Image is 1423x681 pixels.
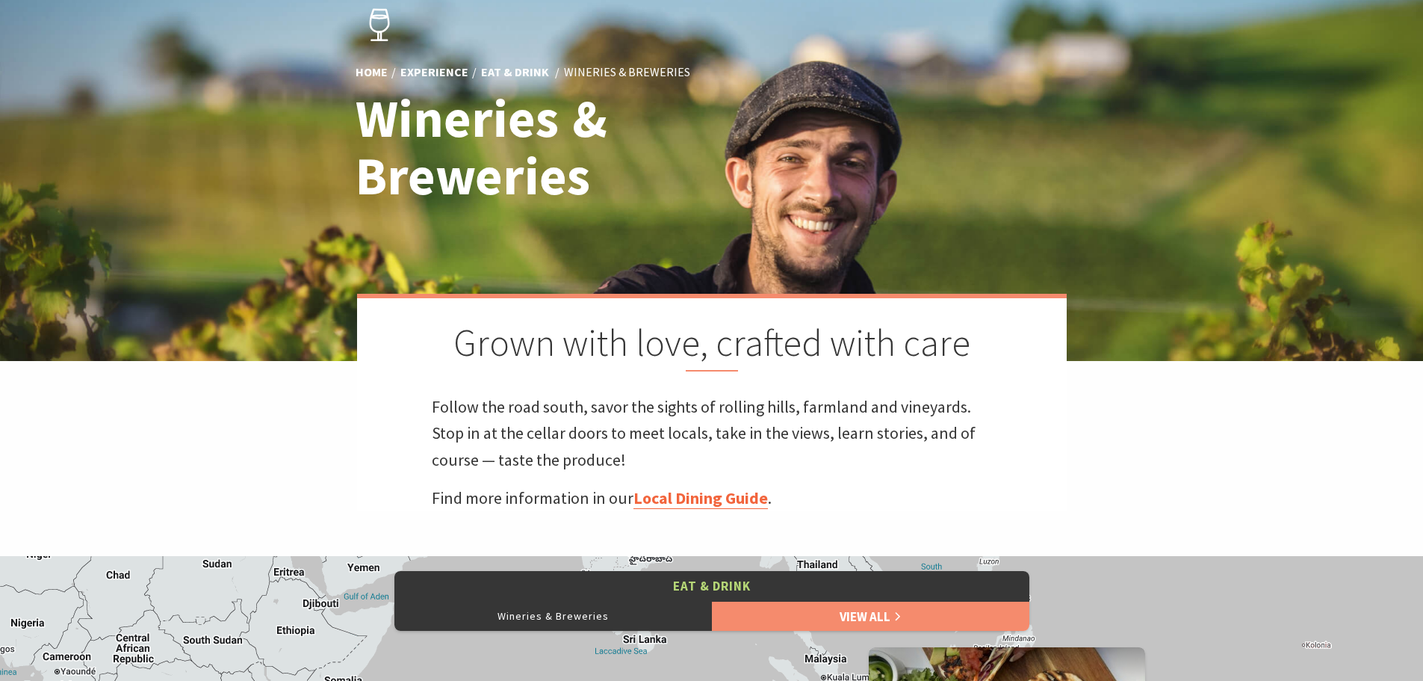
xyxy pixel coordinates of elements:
button: Eat & Drink [394,571,1029,602]
a: Experience [400,64,468,81]
h1: Wineries & Breweries [356,90,778,205]
li: Wineries & Breweries [564,63,690,82]
p: Follow the road south, savor the sights of rolling hills, farmland and vineyards. Stop in at the ... [432,394,992,473]
h2: Grown with love, crafted with care [432,321,992,372]
a: Eat & Drink [481,64,549,81]
p: Find more information in our . [432,485,992,511]
a: Home [356,64,388,81]
a: Local Dining Guide [633,487,768,509]
a: View All [712,601,1029,631]
button: Wineries & Breweries [394,601,712,631]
